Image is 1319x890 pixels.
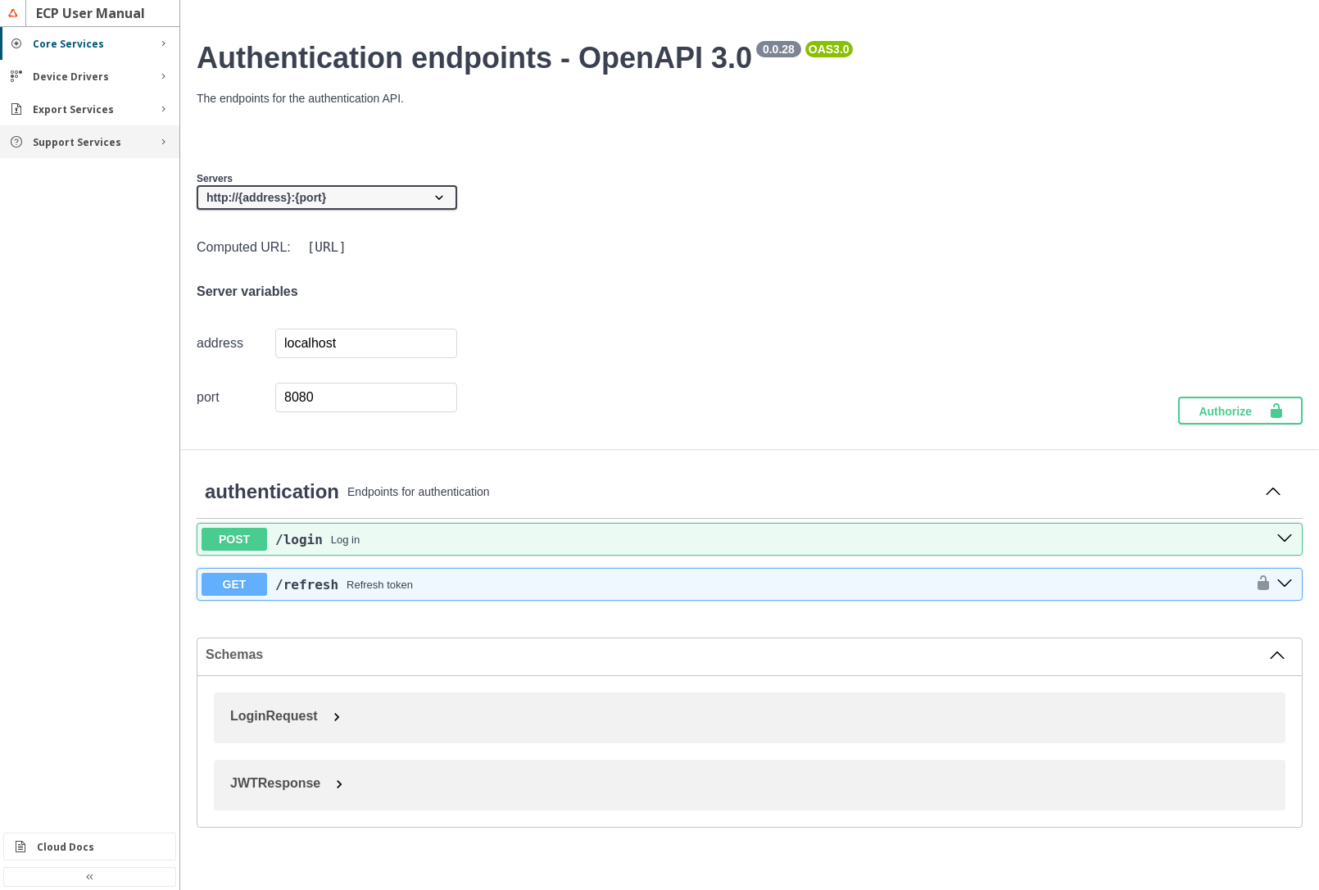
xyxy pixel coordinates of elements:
[202,573,1247,596] button: GET/refreshRefresh token
[197,41,1303,75] h2: Authentication endpoints - OpenAPI 3.0
[230,709,318,723] span: LoginRequest
[197,173,233,184] span: Servers
[202,573,267,596] span: GET
[197,284,457,299] h4: Server variables
[331,534,360,546] div: Log in
[197,236,457,258] div: Computed URL:
[347,579,413,591] div: Refresh token
[230,776,320,790] span: JWTResponse
[197,92,1303,105] p: The endpoints for the authentication API.
[205,480,339,502] span: authentication
[202,528,267,551] span: POST
[197,382,275,413] td: port
[222,768,1294,799] button: JWTResponse
[1178,397,1303,425] button: Authorize
[206,647,1285,663] button: Schemas
[222,701,1294,732] button: LoginRequest
[1247,574,1271,594] button: authorization button unlocked
[809,43,850,56] pre: OAS 3.0
[347,485,1252,498] p: Endpoints for authentication
[206,647,1269,662] span: Schemas
[275,577,338,593] a: /refresh
[1271,529,1298,550] button: post ​/login
[759,43,798,56] pre: 0.0.28
[275,532,323,547] a: /login
[304,236,350,258] code: [URL]
[202,528,1271,551] button: POST/loginLog in
[197,328,275,359] td: address
[1199,402,1268,419] span: Authorize
[1260,480,1286,505] button: Collapse operation
[205,480,339,503] a: authentication
[1271,574,1298,595] button: get ​/refresh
